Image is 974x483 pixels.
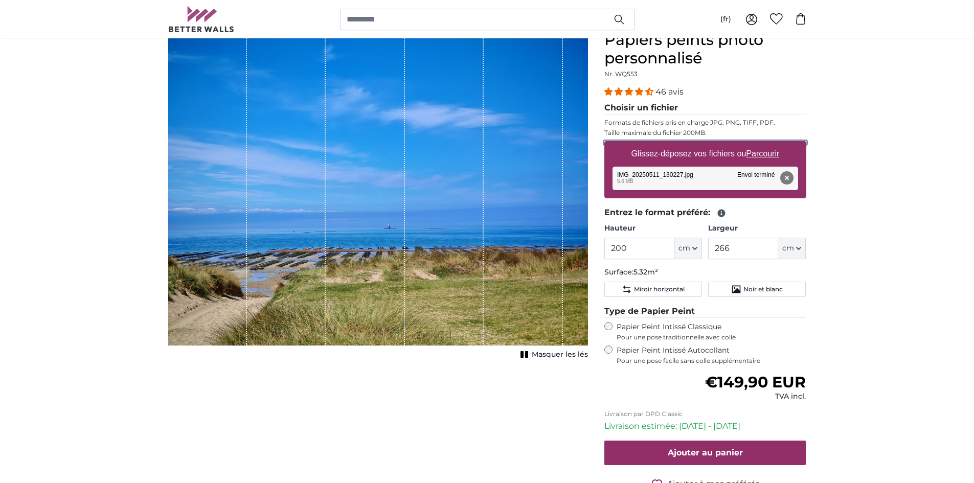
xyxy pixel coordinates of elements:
span: Nr. WQ553 [604,70,638,78]
p: Taille maximale du fichier 200MB. [604,129,806,137]
button: cm [778,238,806,259]
button: Ajouter au panier [604,441,806,465]
span: Ajouter au panier [668,448,743,457]
span: 46 avis [655,87,684,97]
u: Parcourir [746,149,779,158]
img: Betterwalls [168,6,235,32]
span: €149,90 EUR [705,373,806,392]
button: Miroir horizontal [604,282,702,297]
span: 5.32m² [633,267,658,277]
label: Glissez-déposez vos fichiers ou [627,144,783,164]
div: 1 of 1 [168,31,588,362]
div: TVA incl. [705,392,806,402]
p: Surface: [604,267,806,278]
p: Livraison estimée: [DATE] - [DATE] [604,420,806,432]
span: cm [678,243,690,254]
legend: Entrez le format préféré: [604,206,806,219]
span: Pour une pose traditionnelle avec colle [617,333,806,341]
span: cm [782,243,794,254]
legend: Choisir un fichier [604,102,806,114]
button: (fr) [712,10,739,29]
button: cm [674,238,702,259]
span: Masquer les lés [532,350,588,360]
label: Largeur [708,223,806,234]
p: Livraison par DPD Classic [604,410,806,418]
h1: Papiers peints photo personnalisé [604,31,806,67]
button: Noir et blanc [708,282,806,297]
span: Noir et blanc [743,285,783,293]
span: Miroir horizontal [634,285,685,293]
span: Pour une pose facile sans colle supplémentaire [617,357,806,365]
p: Formats de fichiers pris en charge JPG, PNG, TIFF, PDF. [604,119,806,127]
label: Papier Peint Intissé Classique [617,322,806,341]
span: 4.37 stars [604,87,655,97]
legend: Type de Papier Peint [604,305,806,318]
button: Masquer les lés [517,348,588,362]
label: Hauteur [604,223,702,234]
label: Papier Peint Intissé Autocollant [617,346,806,365]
